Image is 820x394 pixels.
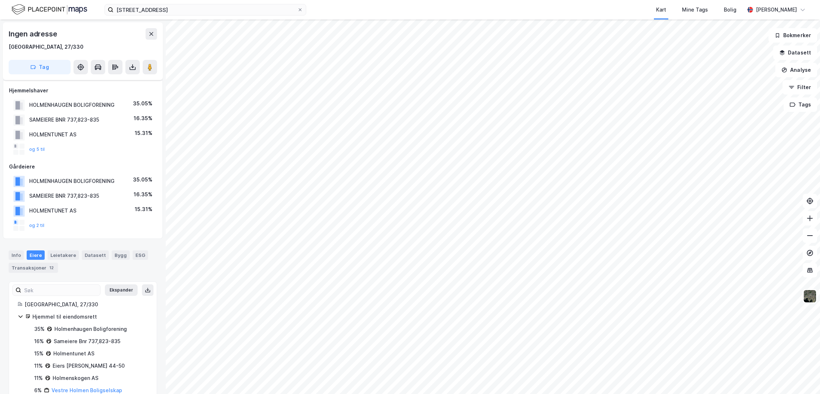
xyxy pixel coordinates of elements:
[27,250,45,260] div: Eiere
[9,43,84,51] div: [GEOGRAPHIC_DATA], 27/330
[9,162,157,171] div: Gårdeiere
[12,3,87,16] img: logo.f888ab2527a4732fd821a326f86c7f29.svg
[656,5,666,14] div: Kart
[9,86,157,95] div: Hjemmelshaver
[82,250,109,260] div: Datasett
[29,101,115,109] div: HOLMENHAUGEN BOLIGFORENING
[9,250,24,260] div: Info
[9,263,58,273] div: Transaksjoner
[9,28,58,40] div: Ingen adresse
[105,284,138,296] button: Ekspander
[112,250,130,260] div: Bygg
[113,4,297,15] input: Søk på adresse, matrikkel, gårdeiere, leietakere eller personer
[29,177,115,185] div: HOLMENHAUGEN BOLIGFORENING
[775,63,817,77] button: Analyse
[54,337,120,346] div: Sameiere Bnr 737,823-835
[134,190,152,199] div: 16.35%
[134,114,152,123] div: 16.35%
[29,115,99,124] div: SAMEIERE BNR 737,823-835
[724,5,736,14] div: Bolig
[29,206,76,215] div: HOLMENTUNET AS
[54,325,127,333] div: Holmenhaugen Boligforening
[773,45,817,60] button: Datasett
[682,5,708,14] div: Mine Tags
[52,387,122,393] a: Vestre Holmen Boligselskap
[133,250,148,260] div: ESG
[29,192,99,200] div: SAMEIERE BNR 737,823-835
[34,337,44,346] div: 16%
[783,80,817,95] button: Filter
[24,300,148,309] div: [GEOGRAPHIC_DATA], 27/330
[32,312,148,321] div: Hjemmel til eiendomsrett
[34,325,45,333] div: 35%
[53,362,125,370] div: Eiers [PERSON_NAME] 44-50
[48,250,79,260] div: Leietakere
[53,374,98,382] div: Holmenskogen AS
[53,349,94,358] div: Holmentunet AS
[756,5,797,14] div: [PERSON_NAME]
[34,362,43,370] div: 11%
[803,289,817,303] img: 9k=
[48,264,55,271] div: 12
[29,130,76,139] div: HOLMENTUNET AS
[133,99,152,108] div: 35.05%
[135,129,152,137] div: 15.31%
[784,359,820,394] div: Kontrollprogram for chat
[21,285,100,295] input: Søk
[784,359,820,394] iframe: Chat Widget
[135,205,152,214] div: 15.31%
[133,175,152,184] div: 35.05%
[768,28,817,43] button: Bokmerker
[784,97,817,112] button: Tags
[9,60,71,74] button: Tag
[34,349,44,358] div: 15%
[34,374,43,382] div: 11%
